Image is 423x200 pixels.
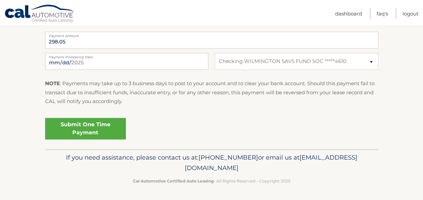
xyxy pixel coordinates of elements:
p: - All Rights Reserved - Copyright 2025 [49,177,374,185]
strong: Cal Automotive Certified Auto Leasing [133,178,214,184]
p: : Payments may take up to 3 business days to post to your account and to clear your bank account.... [45,79,378,106]
strong: NOTE [45,80,60,87]
a: Submit One Time Payment [45,118,126,139]
a: FAQ's [377,8,388,19]
label: Payment Processing Date [45,53,208,58]
input: Payment Amount [45,32,378,48]
label: Payment Amount [45,32,378,37]
input: Payment Date [45,53,208,70]
a: Logout [402,8,419,19]
p: If you need assistance, please contact us at: or email us at [49,152,374,174]
a: Dashboard [335,8,362,19]
span: [PHONE_NUMBER] [199,154,258,161]
a: Cal Automotive [4,4,75,24]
